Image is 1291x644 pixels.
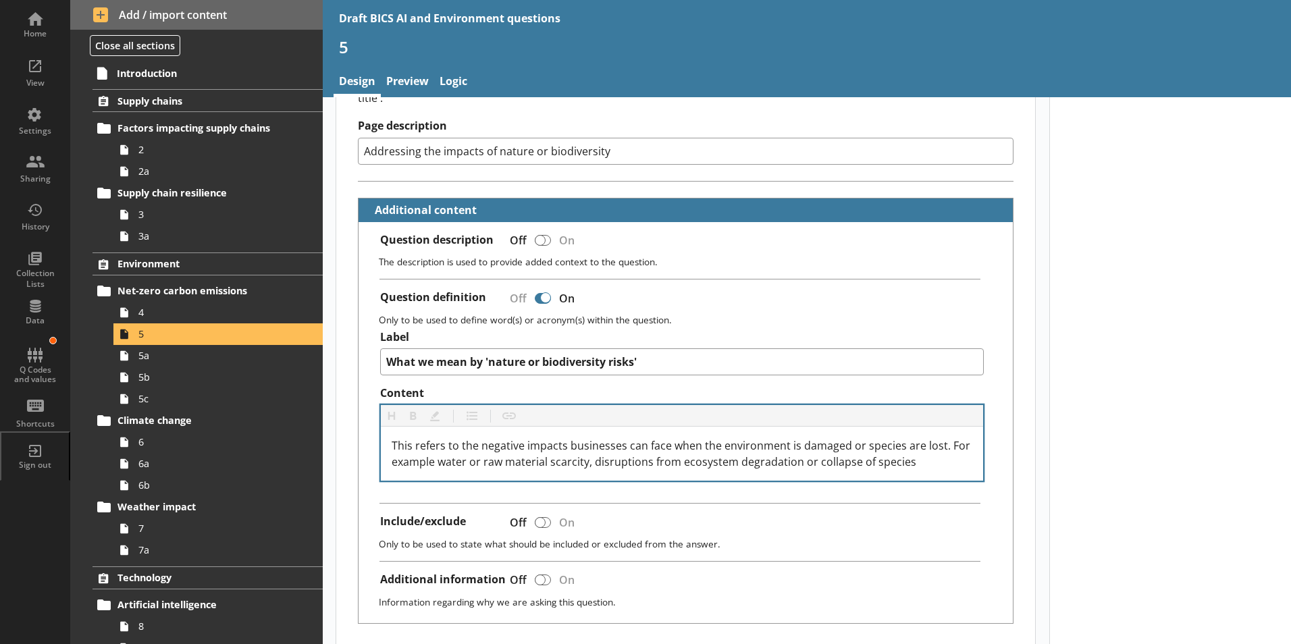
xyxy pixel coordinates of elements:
a: 6 [113,431,323,453]
textarea: What we mean by 'nature or biodiversity risks' [380,348,984,375]
div: Draft BICS AI and Environment questions [339,11,560,26]
div: Sharing [11,173,59,184]
div: On [554,568,585,592]
div: Content [392,437,973,470]
div: Settings [11,126,59,136]
a: Factors impacting supply chains [93,117,323,139]
a: Net-zero carbon emissions [93,280,323,302]
span: 2 [138,143,288,156]
div: On [554,228,585,252]
div: View [11,78,59,88]
a: 8 [113,616,323,637]
a: 3a [113,225,323,247]
div: Q Codes and values [11,365,59,385]
span: Environment [117,257,283,270]
span: Introduction [117,67,283,80]
li: Factors impacting supply chains22a [99,117,323,182]
span: 7 [138,522,288,535]
span: 8 [138,620,288,633]
label: Label [380,330,984,344]
span: Technology [117,571,283,584]
span: This refers to the negative impacts businesses can face when the environment is damaged or specie... [392,438,973,469]
a: 7a [113,539,323,561]
div: Off [499,510,532,534]
a: 5b [113,367,323,388]
a: 5 [113,323,323,345]
button: Close all sections [90,35,180,56]
li: Supply chain resilience33a [99,182,323,247]
a: 2a [113,161,323,182]
div: Off [499,568,532,592]
div: Off [499,286,532,310]
a: 5a [113,345,323,367]
a: Introduction [92,62,323,84]
a: Weather impact [93,496,323,518]
a: Environment [93,252,323,275]
a: Technology [93,566,323,589]
p: Information regarding why we are asking this question. [379,595,1003,608]
p: The description is used to provide added context to the question. [379,255,1003,268]
a: 4 [113,302,323,323]
li: Supply chainsFactors impacting supply chains22aSupply chain resilience33a [70,89,323,246]
a: Climate change [93,410,323,431]
span: 6a [138,457,288,470]
li: Climate change66a6b [99,410,323,496]
span: Add / import content [93,7,300,22]
a: 5c [113,388,323,410]
div: On [554,510,585,534]
label: Include/exclude [380,514,466,529]
div: History [11,221,59,232]
a: 2 [113,139,323,161]
span: 2a [138,165,288,178]
span: 5c [138,392,288,405]
span: Net-zero carbon emissions [117,284,283,297]
a: 3 [113,204,323,225]
span: 5b [138,371,288,383]
label: Page description [358,119,1013,133]
label: Content [380,386,984,400]
span: Factors impacting supply chains [117,122,283,134]
label: Question definition [380,290,486,304]
a: Design [334,68,381,97]
button: Additional content [364,198,479,222]
h1: 5 [339,36,1275,57]
span: 3 [138,208,288,221]
a: 6a [113,453,323,475]
li: Net-zero carbon emissions455a5b5c [99,280,323,410]
span: 3a [138,230,288,242]
div: Shortcuts [11,419,59,429]
span: 5a [138,349,288,362]
span: 5 [138,327,288,340]
span: 4 [138,306,288,319]
div: On [554,286,585,310]
span: 6 [138,435,288,448]
li: EnvironmentNet-zero carbon emissions455a5b5cClimate change66a6bWeather impact77a [70,252,323,561]
a: 7 [113,518,323,539]
span: Supply chain resilience [117,186,283,199]
span: Climate change [117,414,283,427]
a: Supply chain resilience [93,182,323,204]
label: Question description [380,233,494,247]
span: Artificial intelligence [117,598,283,611]
div: Off [499,228,532,252]
label: Additional information [380,572,506,587]
a: 6b [113,475,323,496]
p: Only to be used to state what should be included or excluded from the answer. [379,537,1003,550]
a: Artificial intelligence [93,594,323,616]
a: Supply chains [93,89,323,112]
div: Sign out [11,460,59,471]
span: Supply chains [117,95,283,107]
a: Logic [434,68,473,97]
span: 6b [138,479,288,491]
li: Weather impact77a [99,496,323,561]
div: Home [11,28,59,39]
span: 7a [138,543,288,556]
div: Data [11,315,59,326]
p: Only to be used to define word(s) or acronym(s) within the question. [379,313,1003,326]
span: Weather impact [117,500,283,513]
div: Collection Lists [11,268,59,289]
a: Preview [381,68,434,97]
